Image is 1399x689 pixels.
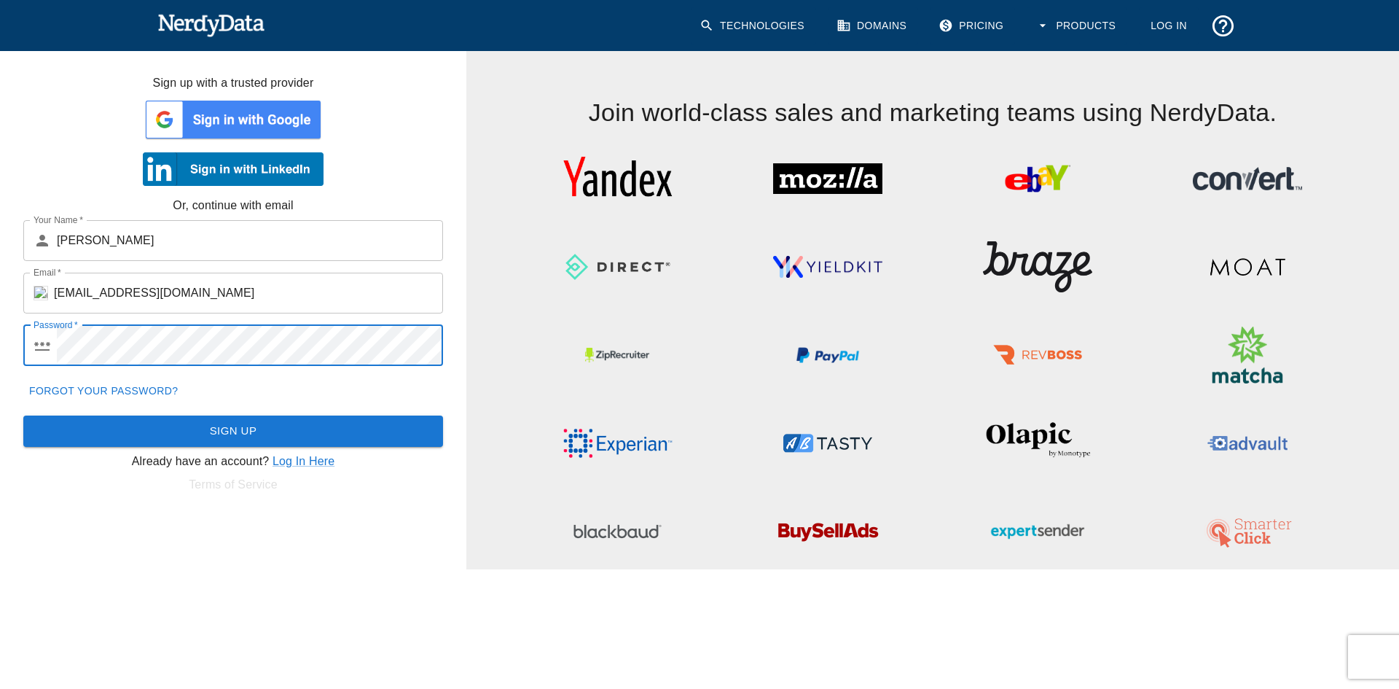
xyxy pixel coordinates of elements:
img: ExpertSender [983,499,1092,564]
img: BuySellAds [773,499,882,564]
a: Domains [828,7,918,44]
img: Experian [563,410,673,476]
a: Log In [1139,7,1199,44]
img: Braze [983,234,1092,300]
a: Forgot your password? [23,378,184,405]
a: Log In Here [273,455,334,467]
a: Pricing [930,7,1015,44]
button: Products [1027,7,1127,44]
label: Your Name [34,214,83,226]
img: RevBoss [983,322,1092,388]
img: SmarterClick [1193,499,1302,564]
img: Yandex [563,146,673,211]
a: Terms of Service [189,478,278,491]
img: Olapic [983,410,1092,476]
img: Direct [563,234,673,300]
img: Advault [1193,410,1302,476]
img: ABTasty [773,410,882,476]
button: Sign Up [23,416,443,446]
img: ZipRecruiter [563,322,673,388]
img: Mozilla [773,146,882,211]
img: Blackbaud [563,499,673,564]
img: Moat [1193,234,1302,300]
img: YieldKit [773,234,882,300]
img: PayPal [773,322,882,388]
img: NerdyData.com [157,10,264,39]
img: Convert [1193,146,1302,211]
label: Password [34,319,78,331]
img: gmail.com icon [34,286,48,300]
label: Email [34,266,61,279]
h4: Join world-class sales and marketing teams using NerdyData. [513,51,1352,128]
img: Matcha [1193,322,1302,388]
button: Support and Documentation [1204,7,1242,44]
img: eBay [983,146,1092,211]
a: Technologies [691,7,816,44]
